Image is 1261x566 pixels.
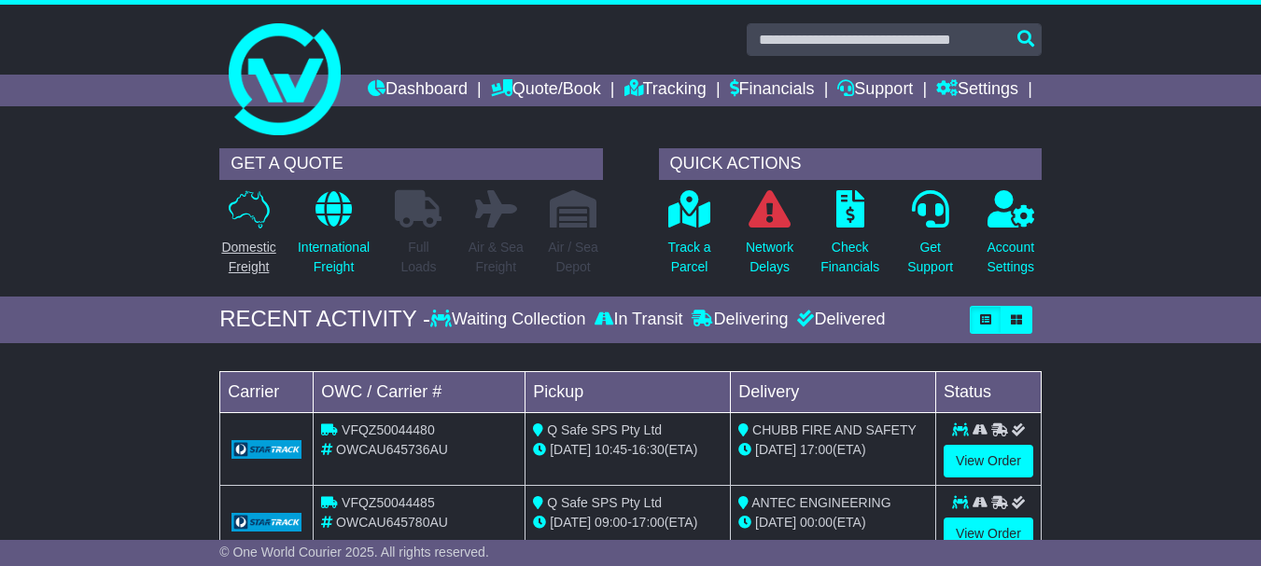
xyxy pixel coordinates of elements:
div: QUICK ACTIONS [659,148,1042,180]
p: Account Settings [987,238,1034,277]
span: Q Safe SPS Pty Ltd [547,495,662,510]
a: Dashboard [368,75,468,106]
p: Air / Sea Depot [548,238,598,277]
a: InternationalFreight [297,189,371,287]
div: (ETA) [738,440,928,460]
span: © One World Courier 2025. All rights reserved. [219,545,489,559]
img: GetCarrierServiceLogo [231,513,301,531]
td: Pickup [525,371,731,412]
span: Q Safe SPS Pty Ltd [547,422,662,437]
td: Delivery [731,371,936,412]
p: Check Financials [820,238,879,277]
p: Domestic Freight [221,238,275,277]
a: AccountSettings [986,189,1035,287]
div: (ETA) [738,513,928,532]
p: Get Support [907,238,953,277]
p: Full Loads [395,238,441,277]
a: Track aParcel [666,189,711,287]
a: Tracking [624,75,707,106]
a: View Order [944,518,1033,550]
div: Delivering [687,310,792,330]
span: [DATE] [550,515,591,530]
span: 10:45 [595,442,627,457]
a: Financials [730,75,815,106]
span: 00:00 [800,515,833,530]
a: NetworkDelays [745,189,794,287]
span: 16:30 [632,442,665,457]
span: 17:00 [632,515,665,530]
a: Support [837,75,913,106]
img: GetCarrierServiceLogo [231,440,301,459]
p: Track a Parcel [667,238,710,277]
div: - (ETA) [533,440,722,460]
div: Delivered [792,310,885,330]
div: RECENT ACTIVITY - [219,306,430,333]
div: - (ETA) [533,513,722,532]
span: [DATE] [755,442,796,457]
div: Waiting Collection [430,310,590,330]
div: In Transit [590,310,687,330]
span: VFQZ50044485 [342,495,435,510]
a: GetSupport [906,189,954,287]
span: OWCAU645780AU [336,515,448,530]
a: Quote/Book [491,75,601,106]
span: 09:00 [595,515,627,530]
div: GET A QUOTE [219,148,602,180]
a: CheckFinancials [820,189,880,287]
td: Status [936,371,1042,412]
p: International Freight [298,238,370,277]
p: Air & Sea Freight [469,238,524,277]
a: View Order [944,445,1033,477]
span: CHUBB FIRE AND SAFETY [752,422,917,437]
a: DomesticFreight [220,189,276,287]
td: Carrier [220,371,314,412]
span: ANTEC ENGINEERING [751,495,890,510]
span: [DATE] [550,442,591,457]
p: Network Delays [746,238,793,277]
span: 17:00 [800,442,833,457]
a: Settings [936,75,1018,106]
span: VFQZ50044480 [342,422,435,437]
span: [DATE] [755,515,796,530]
td: OWC / Carrier # [314,371,525,412]
span: OWCAU645736AU [336,442,448,457]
